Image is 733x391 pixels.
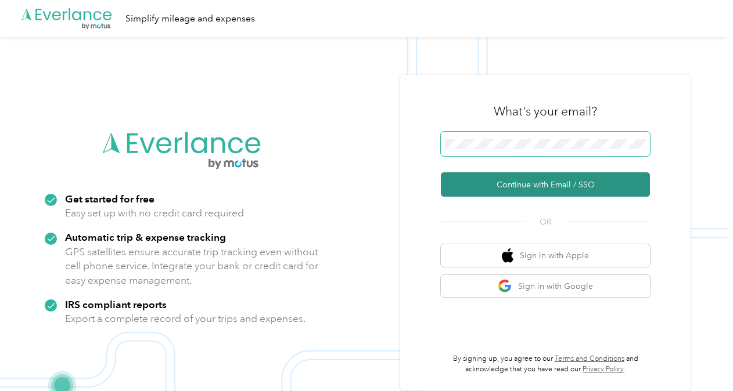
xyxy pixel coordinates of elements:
iframe: Everlance-gr Chat Button Frame [668,326,733,391]
button: Continue with Email / SSO [441,172,650,197]
strong: Get started for free [65,193,154,205]
p: By signing up, you agree to our and acknowledge that you have read our . [441,354,650,374]
p: GPS satellites ensure accurate trip tracking even without cell phone service. Integrate your bank... [65,245,319,288]
button: apple logoSign in with Apple [441,244,650,267]
strong: IRS compliant reports [65,298,167,310]
h3: What's your email? [494,103,597,120]
span: OR [525,216,566,228]
a: Privacy Policy [583,365,624,374]
div: Simplify mileage and expenses [125,12,255,26]
a: Terms and Conditions [555,354,624,363]
img: google logo [498,279,512,294]
p: Easy set up with no credit card required [65,206,244,220]
button: google logoSign in with Google [441,275,650,298]
img: apple logo [502,248,513,263]
strong: Automatic trip & expense tracking [65,231,226,243]
p: Export a complete record of your trips and expenses. [65,312,306,326]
